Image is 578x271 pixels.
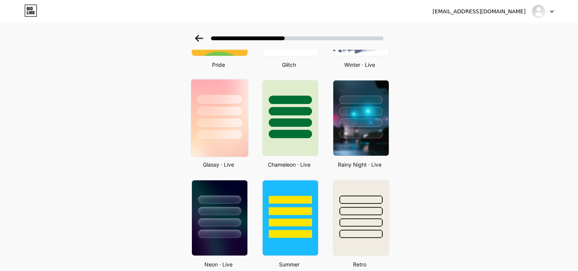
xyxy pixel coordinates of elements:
div: Neon · Live [189,260,248,268]
div: [EMAIL_ADDRESS][DOMAIN_NAME] [432,8,526,16]
img: Nghiêm Ngọc Khuê - Lớp Lá - Tân Mai [531,4,546,19]
div: Chameleon · Live [260,161,318,169]
div: Summer [260,260,318,268]
div: Glitch [260,61,318,69]
div: Pride [189,61,248,69]
div: Retro [331,260,389,268]
div: Winter · Live [331,61,389,69]
div: Glassy · Live [189,161,248,169]
img: glassmorphism.jpg [191,79,248,157]
div: Rainy Night · Live [331,161,389,169]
